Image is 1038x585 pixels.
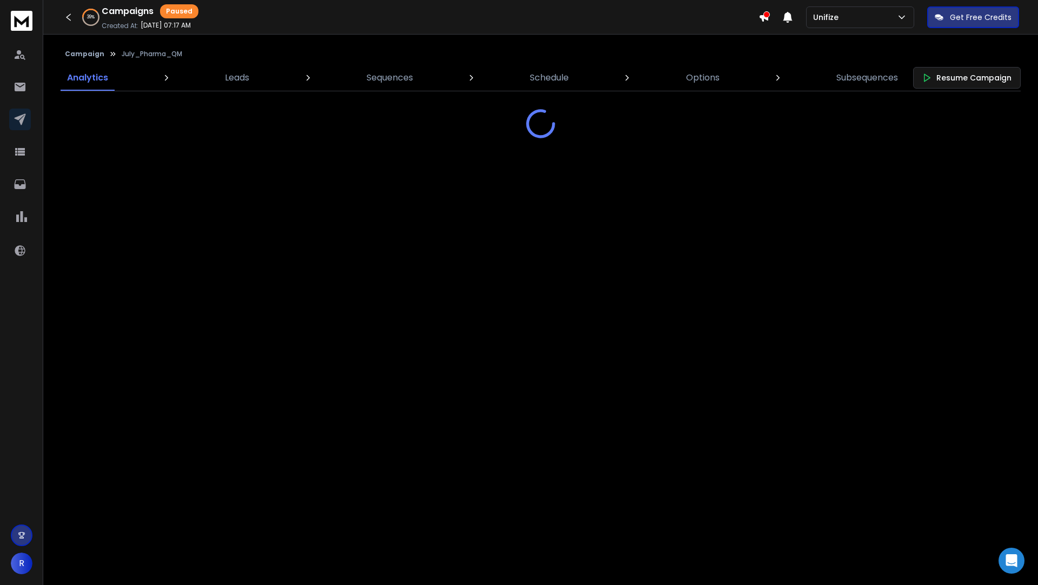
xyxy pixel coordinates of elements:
[11,11,32,31] img: logo
[67,71,108,84] p: Analytics
[927,6,1019,28] button: Get Free Credits
[950,12,1012,23] p: Get Free Credits
[523,65,575,91] a: Schedule
[680,65,726,91] a: Options
[122,50,182,58] p: July_Pharma_QM
[11,553,32,574] button: R
[160,4,198,18] div: Paused
[102,5,154,18] h1: Campaigns
[836,71,898,84] p: Subsequences
[65,50,104,58] button: Campaign
[87,14,95,21] p: 39 %
[913,67,1021,89] button: Resume Campaign
[225,71,249,84] p: Leads
[218,65,256,91] a: Leads
[102,22,138,30] p: Created At:
[830,65,904,91] a: Subsequences
[999,548,1024,574] div: Open Intercom Messenger
[813,12,843,23] p: Unifize
[61,65,115,91] a: Analytics
[367,71,413,84] p: Sequences
[360,65,420,91] a: Sequences
[530,71,569,84] p: Schedule
[141,21,191,30] p: [DATE] 07:17 AM
[686,71,720,84] p: Options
